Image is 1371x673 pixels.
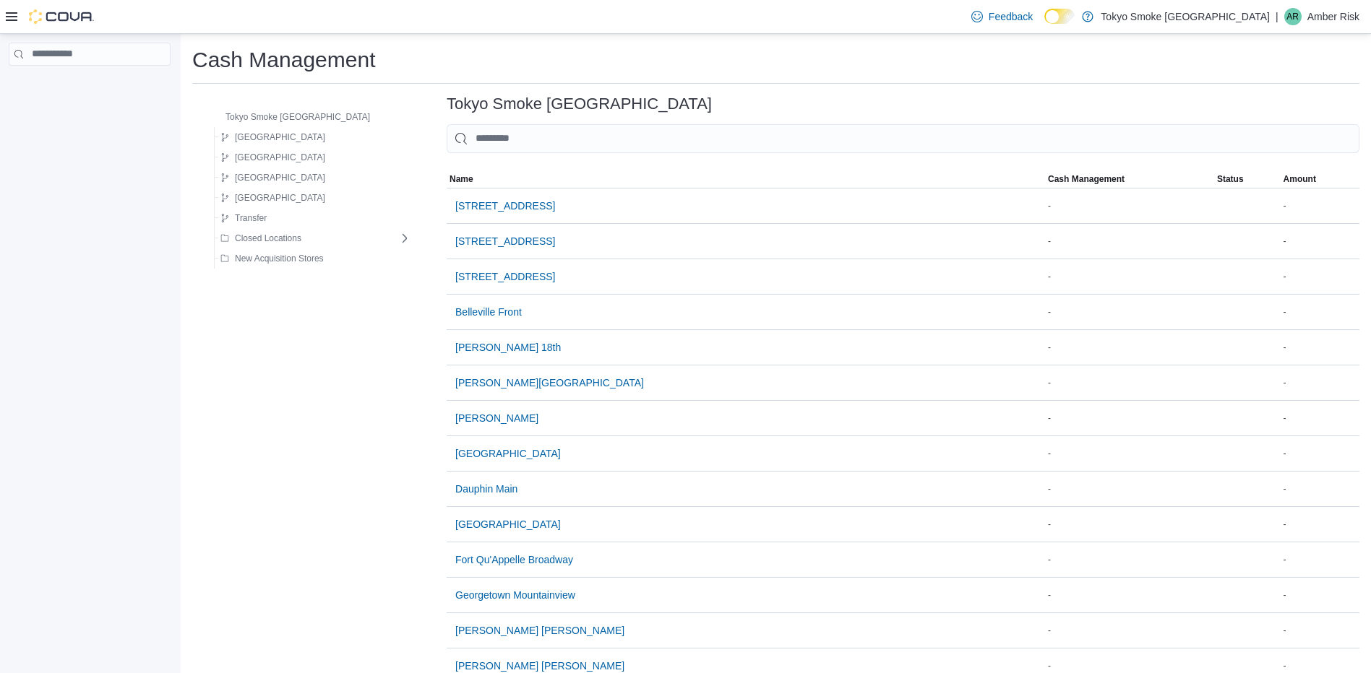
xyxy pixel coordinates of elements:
span: [STREET_ADDRESS] [455,199,555,213]
div: - [1045,409,1214,427]
span: [GEOGRAPHIC_DATA] [455,446,561,461]
span: [GEOGRAPHIC_DATA] [455,517,561,531]
span: Cash Management [1048,173,1125,185]
div: - [1045,480,1214,498]
button: Amount [1281,170,1359,188]
div: - [1045,268,1214,285]
div: - [1045,233,1214,250]
input: Dark Mode [1044,9,1075,24]
p: Tokyo Smoke [GEOGRAPHIC_DATA] [1101,8,1270,25]
button: Closed Locations [215,230,307,247]
div: - [1281,622,1359,639]
nav: Complex example [9,69,171,103]
button: [GEOGRAPHIC_DATA] [450,439,567,468]
div: - [1281,268,1359,285]
span: [PERSON_NAME] [PERSON_NAME] [455,623,624,638]
div: - [1281,233,1359,250]
button: [PERSON_NAME][GEOGRAPHIC_DATA] [450,368,650,397]
button: [GEOGRAPHIC_DATA] [215,149,331,166]
span: Name [450,173,473,185]
button: [PERSON_NAME] 18th [450,333,567,362]
button: Belleville Front [450,298,528,326]
span: Tokyo Smoke [GEOGRAPHIC_DATA] [225,111,370,123]
button: New Acquisition Stores [215,250,330,267]
div: - [1045,445,1214,462]
span: Transfer [235,212,267,224]
button: [STREET_ADDRESS] [450,227,561,256]
div: - [1045,516,1214,533]
button: [GEOGRAPHIC_DATA] [215,169,331,186]
span: [STREET_ADDRESS] [455,269,555,284]
span: [PERSON_NAME] [455,411,538,425]
button: Transfer [215,209,272,227]
span: [GEOGRAPHIC_DATA] [235,131,325,143]
button: [PERSON_NAME] [450,404,544,433]
div: - [1045,551,1214,568]
input: This is a search bar. As you type, the results lower in the page will automatically filter. [447,124,1359,153]
span: Belleville Front [455,305,522,319]
span: Fort Qu'Appelle Broadway [455,552,573,567]
span: Georgetown Mountainview [455,588,575,602]
span: [STREET_ADDRESS] [455,234,555,248]
button: Fort Qu'Appelle Broadway [450,545,579,574]
button: [GEOGRAPHIC_DATA] [450,510,567,539]
div: - [1281,409,1359,427]
span: AR [1286,8,1299,25]
button: Name [447,170,1045,188]
div: - [1281,551,1359,568]
button: [STREET_ADDRESS] [450,191,561,220]
h3: Tokyo Smoke [GEOGRAPHIC_DATA] [447,95,712,113]
div: - [1045,197,1214,214]
button: [STREET_ADDRESS] [450,262,561,291]
span: New Acquisition Stores [235,253,324,264]
div: - [1045,303,1214,321]
p: | [1276,8,1278,25]
button: [GEOGRAPHIC_DATA] [215,189,331,207]
span: Feedback [989,9,1033,24]
div: - [1281,339,1359,356]
span: [GEOGRAPHIC_DATA] [235,152,325,163]
h1: Cash Management [192,45,375,74]
span: Dark Mode [1044,24,1045,25]
div: - [1281,303,1359,321]
span: Closed Locations [235,233,301,244]
a: Feedback [966,2,1039,31]
div: - [1045,586,1214,604]
div: - [1045,622,1214,639]
button: [GEOGRAPHIC_DATA] [215,129,331,146]
button: Cash Management [1045,170,1214,188]
button: Georgetown Mountainview [450,581,581,609]
span: Dauphin Main [455,482,517,496]
div: - [1045,339,1214,356]
button: Status [1214,170,1281,188]
span: [PERSON_NAME] [PERSON_NAME] [455,659,624,673]
span: Amount [1284,173,1316,185]
div: - [1045,374,1214,391]
button: [PERSON_NAME] [PERSON_NAME] [450,616,630,645]
img: Cova [29,9,94,24]
span: [GEOGRAPHIC_DATA] [235,192,325,204]
div: - [1281,445,1359,462]
div: - [1281,586,1359,604]
button: Dauphin Main [450,474,523,503]
span: Status [1217,173,1244,185]
button: Tokyo Smoke [GEOGRAPHIC_DATA] [205,108,376,126]
p: Amber Risk [1307,8,1359,25]
div: Amber Risk [1284,8,1302,25]
div: - [1281,516,1359,533]
span: [GEOGRAPHIC_DATA] [235,172,325,183]
div: - [1281,197,1359,214]
div: - [1281,480,1359,498]
div: - [1281,374,1359,391]
span: [PERSON_NAME] 18th [455,340,561,355]
span: [PERSON_NAME][GEOGRAPHIC_DATA] [455,375,644,390]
